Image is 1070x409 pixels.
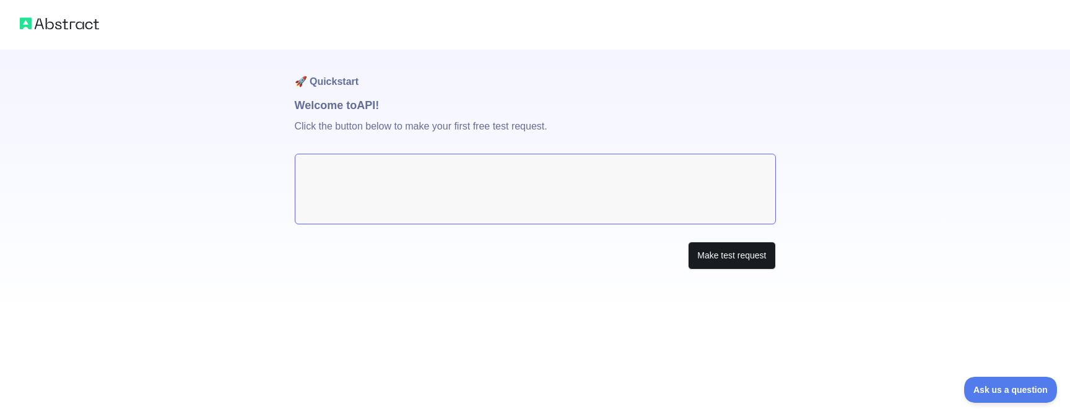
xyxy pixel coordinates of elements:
p: Click the button below to make your first free test request. [295,114,776,154]
img: Abstract logo [20,15,99,32]
h1: 🚀 Quickstart [295,50,776,97]
h1: Welcome to API! [295,97,776,114]
iframe: Toggle Customer Support [964,377,1058,403]
button: Make test request [688,242,775,270]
